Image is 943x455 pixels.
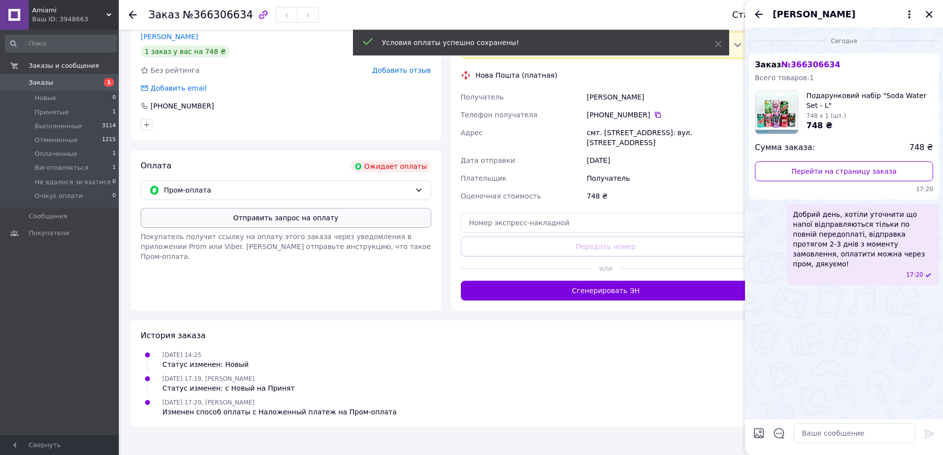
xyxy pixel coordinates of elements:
[35,94,56,102] span: Новые
[35,136,78,145] span: Отмененные
[162,383,295,393] div: Статус изменен: с Новый на Принят
[591,263,620,273] span: или
[112,108,116,117] span: 1
[806,112,846,119] span: 748 x 1 (шт.)
[29,78,53,87] span: Заказы
[781,60,840,69] span: № 366306634
[749,36,939,46] div: 12.10.2025
[35,108,69,117] span: Принятые
[585,124,753,152] div: смт. [STREET_ADDRESS]: вул. [STREET_ADDRESS]
[29,61,99,70] span: Заказы и сообщения
[461,93,504,101] span: Получатель
[461,129,483,137] span: Адрес
[773,427,786,440] button: Открыть шаблоны ответов
[162,375,254,382] span: [DATE] 17:19, [PERSON_NAME]
[162,399,254,406] span: [DATE] 17:20, [PERSON_NAME]
[755,185,933,194] span: 17:20 12.10.2025
[909,142,933,153] span: 748 ₴
[162,407,397,417] div: Изменен способ оплаты с Наложенный платеж на Пром-оплата
[585,88,753,106] div: [PERSON_NAME]
[29,212,67,221] span: Сообщения
[104,78,114,87] span: 1
[461,192,542,200] span: Оценочная стоимость
[372,66,431,74] span: Добавить отзыв
[112,178,116,187] span: 0
[141,208,431,228] button: Отправить запрос на оплату
[461,213,751,233] input: Номер экспресс-накладной
[29,229,69,238] span: Покупатели
[473,70,560,80] div: Нова Пошта (платная)
[350,160,431,172] div: Ожидает оплаты
[102,122,116,131] span: 3114
[461,111,538,119] span: Телефон получателя
[141,33,198,41] a: [PERSON_NAME]
[140,83,208,93] div: Добавить email
[129,10,137,20] div: Вернуться назад
[35,163,89,172] span: Виготовляється
[755,142,815,153] span: Сумма заказа:
[141,233,431,260] span: Покупатель получит ссылку на оплату этого заказа через уведомления в приложении Prom или Viber. [...
[755,60,841,69] span: Заказ
[149,9,180,21] span: Заказ
[923,8,935,20] button: Закрыть
[755,74,814,82] span: Всего товаров: 1
[461,174,507,182] span: Плательщик
[806,121,833,130] span: 748 ₴
[773,8,915,21] button: [PERSON_NAME]
[461,156,515,164] span: Дата отправки
[753,8,765,20] button: Назад
[755,91,798,134] img: 6361114363_w100_h100_podarunkovij-nabir-soda.jpg
[150,66,199,74] span: Без рейтинга
[755,161,933,181] a: Перейти на страницу заказа
[587,110,751,120] div: [PHONE_NUMBER]
[149,101,215,111] div: [PHONE_NUMBER]
[183,9,253,21] span: №366306634
[149,83,208,93] div: Добавить email
[5,35,117,52] input: Поиск
[585,152,753,169] div: [DATE]
[162,352,201,358] span: [DATE] 14:25
[141,46,230,57] div: 1 заказ у вас на 748 ₴
[461,281,751,301] button: Сгенерировать ЭН
[806,91,933,110] span: Подарунковий набір "Soda Water Set - L"
[382,38,690,48] div: Условия оплаты успешно сохранены!
[35,192,83,201] span: Очікує оплати
[585,187,753,205] div: 748 ₴
[793,209,933,269] span: Добрий день, хотіли уточнити що напої відправляються тільки по повній передоплаті, відправка прот...
[35,178,111,187] span: Не вдалося зв'язатися
[585,169,753,187] div: Получатель
[35,122,82,131] span: Выполненные
[141,161,171,170] span: Оплата
[112,192,116,201] span: 0
[32,6,106,15] span: Amiami
[773,8,855,21] span: [PERSON_NAME]
[162,359,248,369] div: Статус изменен: Новый
[164,185,411,196] span: Пром-оплата
[32,15,119,24] div: Ваш ID: 3948663
[112,94,116,102] span: 0
[112,150,116,158] span: 1
[112,163,116,172] span: 1
[35,150,77,158] span: Оплаченные
[827,37,861,46] span: Сегодня
[906,271,923,279] span: 17:20 12.10.2025
[141,331,205,340] span: История заказа
[732,10,798,20] div: Статус заказа
[102,136,116,145] span: 1215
